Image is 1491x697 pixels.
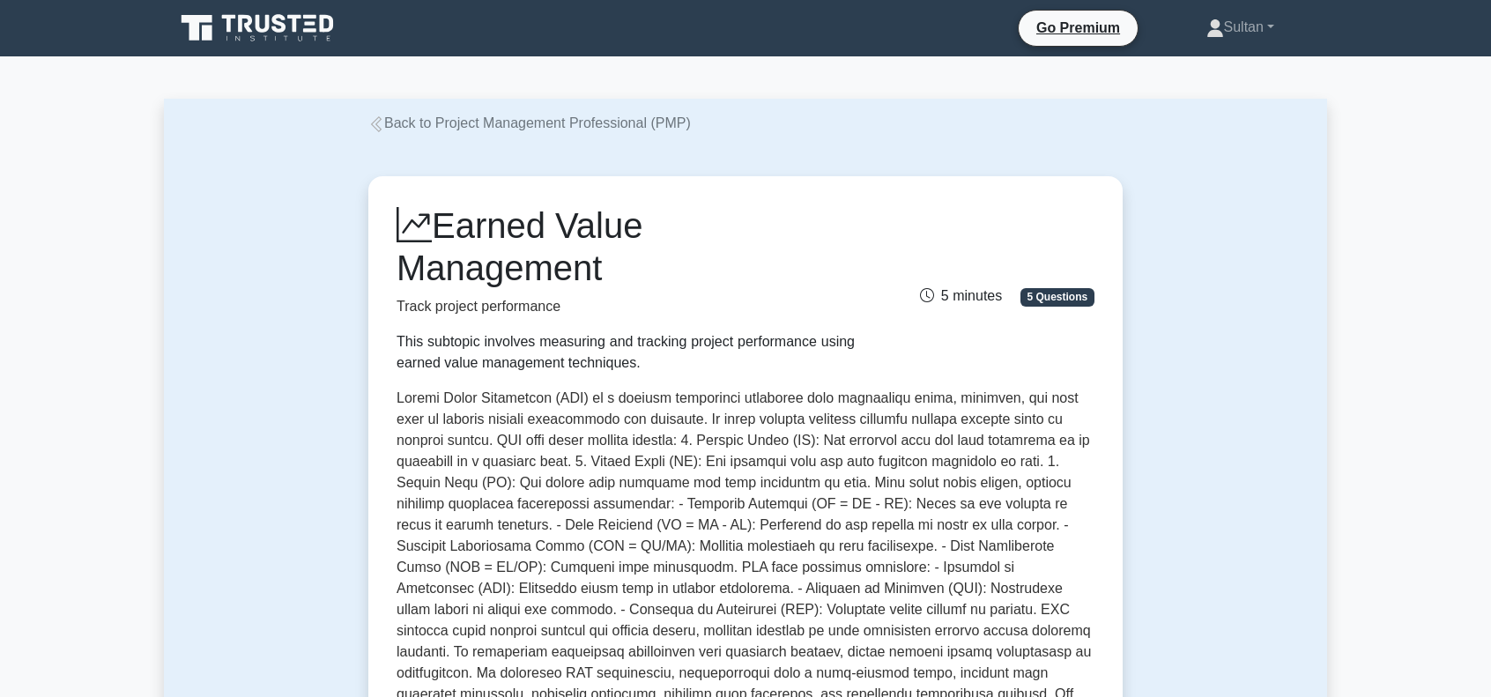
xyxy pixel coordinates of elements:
a: Go Premium [1026,17,1131,39]
p: Track project performance [397,296,855,317]
span: 5 minutes [920,288,1002,303]
a: Back to Project Management Professional (PMP) [368,115,691,130]
a: Sultan [1164,10,1317,45]
h1: Earned Value Management [397,204,855,289]
div: This subtopic involves measuring and tracking project performance using earned value management t... [397,331,855,374]
span: 5 Questions [1020,288,1094,306]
